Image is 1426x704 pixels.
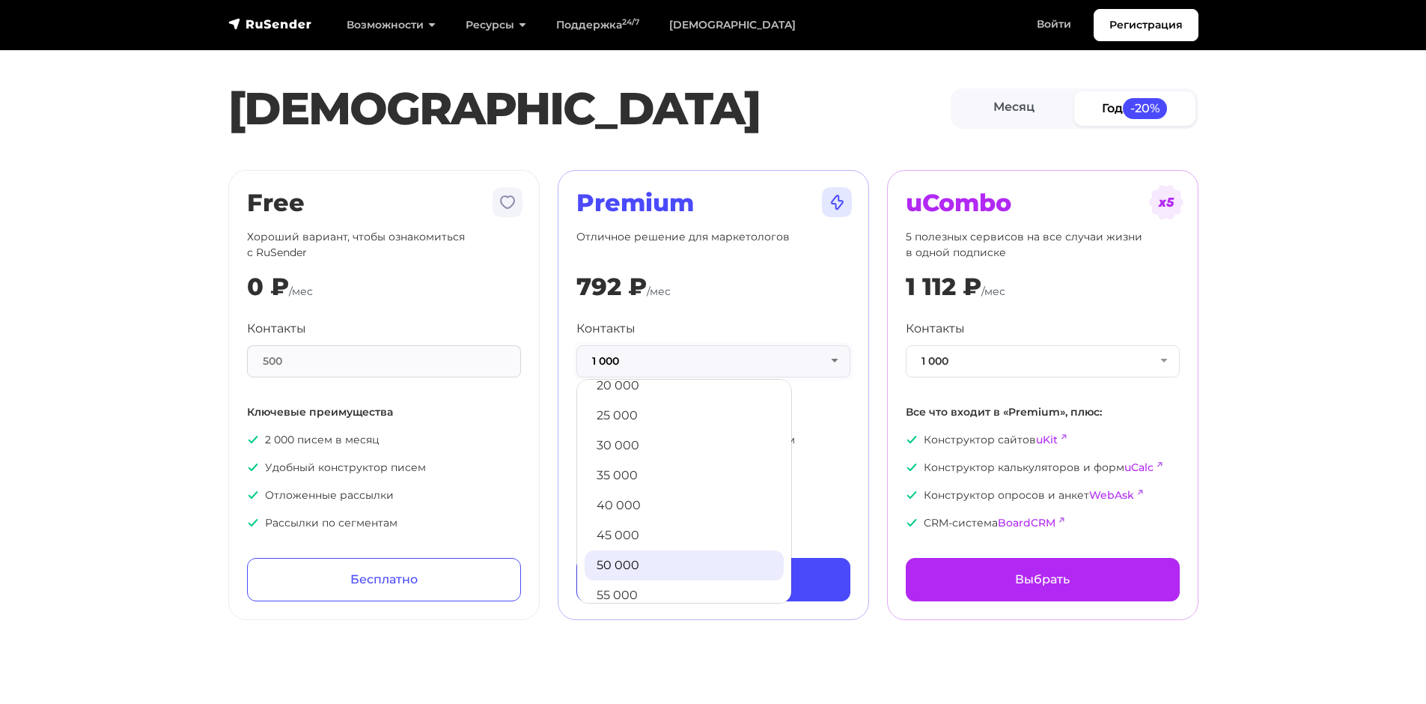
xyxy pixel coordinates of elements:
img: icon-ok.svg [906,489,918,501]
img: icon-ok.svg [247,517,259,529]
a: 55 000 [585,580,784,610]
h1: [DEMOGRAPHIC_DATA] [228,82,951,136]
img: tarif-free.svg [490,184,525,220]
img: icon-ok.svg [247,434,259,446]
p: Конструктор калькуляторов и форм [906,460,1180,476]
a: 40 000 [585,491,784,521]
a: Месяц [954,91,1075,125]
ul: 1 000 [576,379,792,604]
img: RuSender [228,16,312,31]
a: uKit [1036,433,1058,446]
p: Конструктор сайтов [906,432,1180,448]
p: CRM-система [906,515,1180,531]
img: tarif-premium.svg [819,184,855,220]
span: /мес [981,285,1005,298]
h2: Free [247,189,521,217]
img: icon-ok.svg [906,434,918,446]
a: Выбрать [906,558,1180,601]
a: [DEMOGRAPHIC_DATA] [654,10,811,40]
a: BoardCRM [998,516,1055,529]
a: 50 000 [585,550,784,580]
a: Возможности [332,10,451,40]
p: 2 000 писем в месяц [247,432,521,448]
p: Рассылки по сегментам [247,515,521,531]
div: 792 ₽ [576,273,647,301]
a: 45 000 [585,521,784,550]
p: Конструктор опросов и анкет [906,488,1180,503]
a: 30 000 [585,431,784,461]
span: -20% [1123,98,1168,118]
a: Войти [1022,9,1086,40]
p: Удобный конструктор писем [247,460,521,476]
img: icon-ok.svg [247,489,259,501]
label: Контакты [576,320,636,338]
p: Хороший вариант, чтобы ознакомиться с RuSender [247,229,521,261]
p: Отличное решение для маркетологов [576,229,850,261]
a: uCalc [1124,461,1154,474]
a: 20 000 [585,371,784,401]
a: Ресурсы [451,10,541,40]
a: WebAsk [1089,488,1134,502]
label: Контакты [247,320,306,338]
div: 0 ₽ [247,273,289,301]
img: tarif-ucombo.svg [1148,184,1184,220]
img: icon-ok.svg [247,461,259,473]
img: icon-ok.svg [906,517,918,529]
img: icon-ok.svg [906,461,918,473]
div: 1 112 ₽ [906,273,981,301]
span: /мес [289,285,313,298]
a: 35 000 [585,461,784,491]
a: Поддержка24/7 [541,10,654,40]
p: Все что входит в «Premium», плюс: [906,404,1180,420]
p: 5 полезных сервисов на все случаи жизни в одной подписке [906,229,1180,261]
button: 1 000 [576,345,850,377]
span: /мес [647,285,671,298]
a: Бесплатно [247,558,521,601]
label: Контакты [906,320,965,338]
a: 25 000 [585,401,784,431]
p: Отложенные рассылки [247,488,521,503]
h2: uCombo [906,189,1180,217]
h2: Premium [576,189,850,217]
sup: 24/7 [622,17,639,27]
a: Регистрация [1094,9,1198,41]
a: Год [1074,91,1195,125]
button: 1 000 [906,345,1180,377]
p: Ключевые преимущества [247,404,521,420]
